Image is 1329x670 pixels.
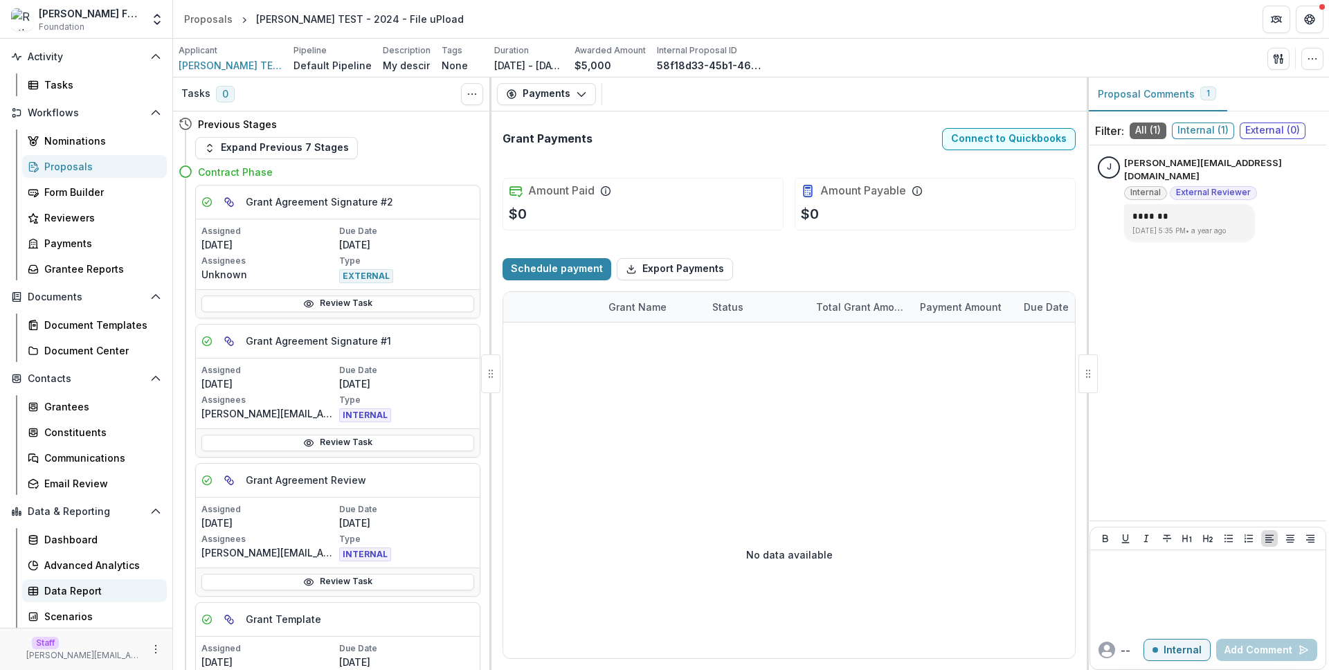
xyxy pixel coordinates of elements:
button: Open Activity [6,46,167,68]
div: Grant Name [600,292,704,322]
h2: Grant Payments [503,132,593,145]
button: Align Right [1302,530,1319,547]
div: [PERSON_NAME] TEST - 2024 - File uPload [256,12,464,26]
p: [PERSON_NAME][EMAIL_ADDRESS][DOMAIN_NAME] [201,545,336,560]
div: Document Templates [44,318,156,332]
p: Staff [32,637,59,649]
p: $5,000 [575,58,611,73]
div: Constituents [44,425,156,440]
p: Awarded Amount [575,44,646,57]
h4: Previous Stages [198,117,277,132]
span: Data & Reporting [28,506,145,518]
span: 0 [216,86,235,102]
button: View dependent tasks [218,191,240,213]
div: Proposals [44,159,156,174]
div: Proposals [184,12,233,26]
button: View dependent tasks [218,608,240,631]
h2: Amount Paid [528,184,595,197]
a: Data Report [22,579,167,602]
button: Bullet List [1220,530,1237,547]
p: Type [339,394,474,406]
div: Document Center [44,343,156,358]
button: Align Left [1261,530,1278,547]
p: [PERSON_NAME][EMAIL_ADDRESS][DOMAIN_NAME] [1124,156,1318,183]
button: Partners [1263,6,1290,33]
p: Internal [1164,644,1202,656]
span: Internal ( 1 ) [1172,123,1234,139]
div: Advanced Analytics [44,558,156,572]
p: Unknown [201,267,336,282]
p: Due Date [339,225,474,237]
div: Status [704,300,752,314]
span: Activity [28,51,145,63]
p: Assigned [201,225,336,237]
p: [DATE] [339,655,474,669]
a: Communications [22,446,167,469]
a: Document Templates [22,314,167,336]
span: INTERNAL [339,547,391,561]
button: Proposal Comments [1087,78,1227,111]
p: Filter: [1095,123,1124,139]
a: Tasks [22,73,167,96]
p: Internal Proposal ID [657,44,737,57]
a: Proposals [22,155,167,178]
p: Due Date [339,503,474,516]
p: $0 [801,203,819,224]
p: [DATE] [201,237,336,252]
h3: Tasks [181,88,210,100]
button: Schedule payment [503,258,611,280]
p: Type [339,533,474,545]
p: Type [339,255,474,267]
a: Nominations [22,129,167,152]
p: No data available [746,547,833,562]
button: Heading 1 [1179,530,1195,547]
button: Ordered List [1240,530,1257,547]
p: Duration [494,44,529,57]
button: View dependent tasks [218,330,240,352]
p: 58f18d33-45b1-464d-8653-1c29774d028f [657,58,761,73]
h2: Amount Payable [820,184,906,197]
button: Align Center [1282,530,1299,547]
p: Assignees [201,255,336,267]
div: Total Grant Amount [808,292,912,322]
button: Heading 2 [1200,530,1216,547]
a: Form Builder [22,181,167,203]
p: Due Date [339,642,474,655]
div: Tasks [44,78,156,92]
span: All ( 1 ) [1130,123,1166,139]
button: Strike [1159,530,1175,547]
button: Get Help [1296,6,1323,33]
div: Grantee Reports [44,262,156,276]
p: $0 [509,203,527,224]
div: Due Date [1015,292,1119,322]
div: Reviewers [44,210,156,225]
a: Email Review [22,472,167,495]
nav: breadcrumb [179,9,469,29]
div: jonah@trytemelio.com [1107,163,1112,172]
p: Assigned [201,364,336,377]
button: Open Data & Reporting [6,500,167,523]
button: Toggle View Cancelled Tasks [461,83,483,105]
p: Default Pipeline [293,58,372,73]
h5: Grant Agreement Signature #2 [246,194,393,209]
p: My descir [383,58,430,73]
div: Data Report [44,583,156,598]
p: [DATE] 5:35 PM • a year ago [1132,226,1247,236]
h5: Grant Agreement Review [246,473,366,487]
button: Open Documents [6,286,167,308]
div: [PERSON_NAME] Foundation [39,6,142,21]
a: [PERSON_NAME] TEST [179,58,282,73]
button: Payments [497,83,596,105]
span: External ( 0 ) [1240,123,1305,139]
p: [DATE] - [DATE] [494,58,563,73]
p: None [442,58,468,73]
p: Assigned [201,642,336,655]
a: Dashboard [22,528,167,551]
p: [DATE] [201,377,336,391]
div: Email Review [44,476,156,491]
button: Open Workflows [6,102,167,124]
p: [PERSON_NAME][EMAIL_ADDRESS][DOMAIN_NAME] [201,406,336,421]
p: Assignees [201,533,336,545]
